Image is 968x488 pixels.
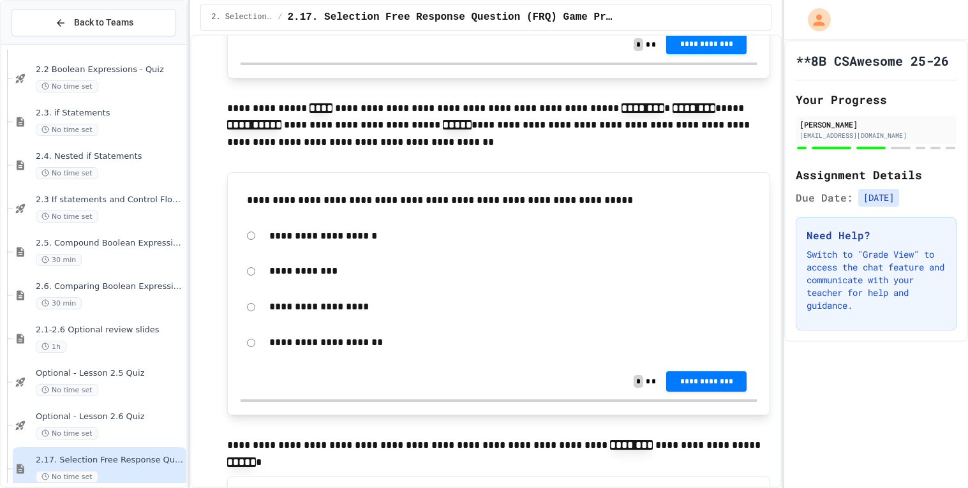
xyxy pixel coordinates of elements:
[36,325,184,336] span: 2.1-2.6 Optional review slides
[36,297,82,309] span: 30 min
[278,12,282,22] span: /
[800,131,953,140] div: [EMAIL_ADDRESS][DOMAIN_NAME]
[794,5,834,34] div: My Account
[36,368,184,379] span: Optional - Lesson 2.5 Quiz
[36,211,98,223] span: No time set
[36,254,82,266] span: 30 min
[36,80,98,92] span: No time set
[36,281,184,292] span: 2.6. Comparing Boolean Expressions ([PERSON_NAME] Laws)
[36,238,184,249] span: 2.5. Compound Boolean Expressions
[807,248,946,312] p: Switch to "Grade View" to access the chat feature and communicate with your teacher for help and ...
[36,384,98,396] span: No time set
[211,12,272,22] span: 2. Selection and Iteration
[36,124,98,136] span: No time set
[796,166,957,184] h2: Assignment Details
[36,64,184,75] span: 2.2 Boolean Expressions - Quiz
[36,167,98,179] span: No time set
[36,341,66,353] span: 1h
[36,195,184,205] span: 2.3 If statements and Control Flow - Quiz
[800,119,953,130] div: [PERSON_NAME]
[36,108,184,119] span: 2.3. if Statements
[287,10,614,25] span: 2.17. Selection Free Response Question (FRQ) Game Practice (2.1-2.6)
[858,189,899,207] span: [DATE]
[796,52,949,70] h1: **8B CSAwesome 25-26
[796,190,853,205] span: Due Date:
[11,9,176,36] button: Back to Teams
[36,427,98,440] span: No time set
[36,411,184,422] span: Optional - Lesson 2.6 Quiz
[807,228,946,243] h3: Need Help?
[36,151,184,162] span: 2.4. Nested if Statements
[36,455,184,466] span: 2.17. Selection Free Response Question (FRQ) Game Practice (2.1-2.6)
[36,471,98,483] span: No time set
[74,16,133,29] span: Back to Teams
[796,91,957,108] h2: Your Progress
